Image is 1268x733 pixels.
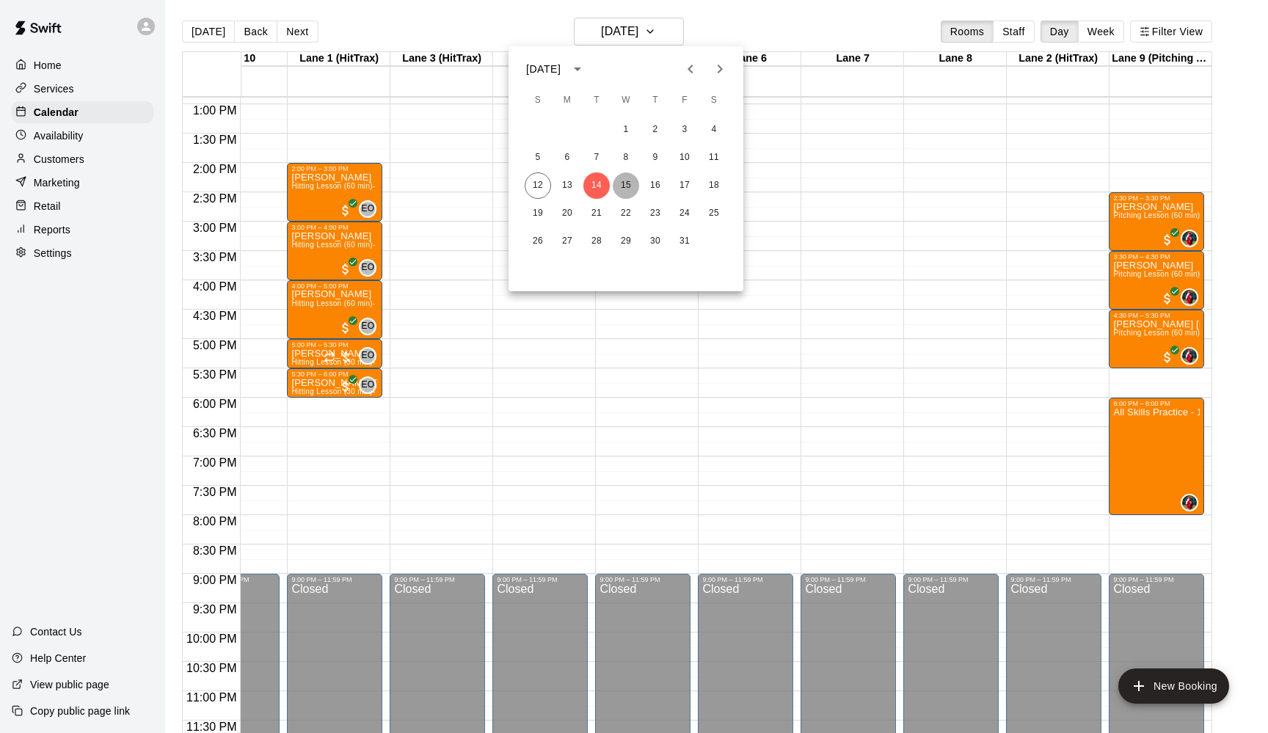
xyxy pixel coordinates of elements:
button: 5 [525,145,551,171]
button: 1 [613,117,639,143]
button: 12 [525,172,551,199]
span: Wednesday [613,86,639,115]
span: Friday [671,86,698,115]
span: Sunday [525,86,551,115]
button: 4 [701,117,727,143]
button: 14 [583,172,610,199]
button: 6 [554,145,580,171]
span: Monday [554,86,580,115]
button: Next month [705,54,735,84]
button: Previous month [676,54,705,84]
button: calendar view is open, switch to year view [565,56,590,81]
button: 25 [701,200,727,227]
span: Thursday [642,86,668,115]
button: 8 [613,145,639,171]
button: 18 [701,172,727,199]
button: 2 [642,117,668,143]
button: 31 [671,228,698,255]
button: 27 [554,228,580,255]
button: 7 [583,145,610,171]
button: 10 [671,145,698,171]
button: 13 [554,172,580,199]
button: 24 [671,200,698,227]
button: 28 [583,228,610,255]
button: 3 [671,117,698,143]
button: 19 [525,200,551,227]
button: 20 [554,200,580,227]
div: [DATE] [526,62,561,77]
button: 9 [642,145,668,171]
button: 16 [642,172,668,199]
button: 17 [671,172,698,199]
span: Tuesday [583,86,610,115]
button: 23 [642,200,668,227]
button: 15 [613,172,639,199]
button: 11 [701,145,727,171]
span: Saturday [701,86,727,115]
button: 21 [583,200,610,227]
button: 22 [613,200,639,227]
button: 29 [613,228,639,255]
button: 30 [642,228,668,255]
button: 26 [525,228,551,255]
